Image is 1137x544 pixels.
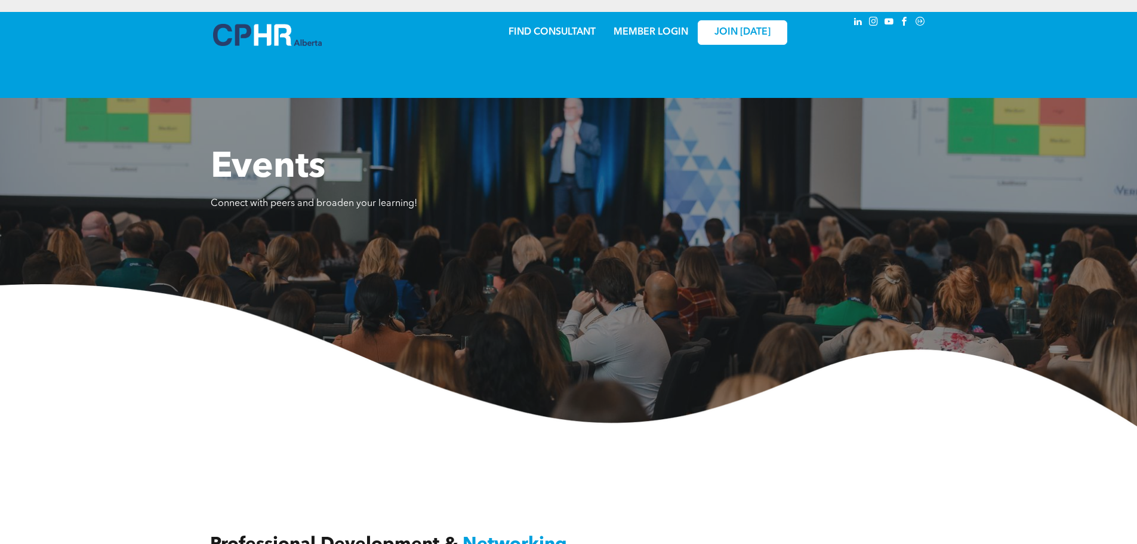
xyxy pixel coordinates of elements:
span: Events [211,150,325,186]
span: JOIN [DATE] [714,27,771,38]
a: Social network [914,15,927,31]
a: facebook [898,15,911,31]
a: linkedin [852,15,865,31]
a: MEMBER LOGIN [614,27,688,37]
span: Connect with peers and broaden your learning! [211,199,417,208]
img: A blue and white logo for cp alberta [213,24,322,46]
a: youtube [883,15,896,31]
a: instagram [867,15,880,31]
a: FIND CONSULTANT [509,27,596,37]
a: JOIN [DATE] [698,20,787,45]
